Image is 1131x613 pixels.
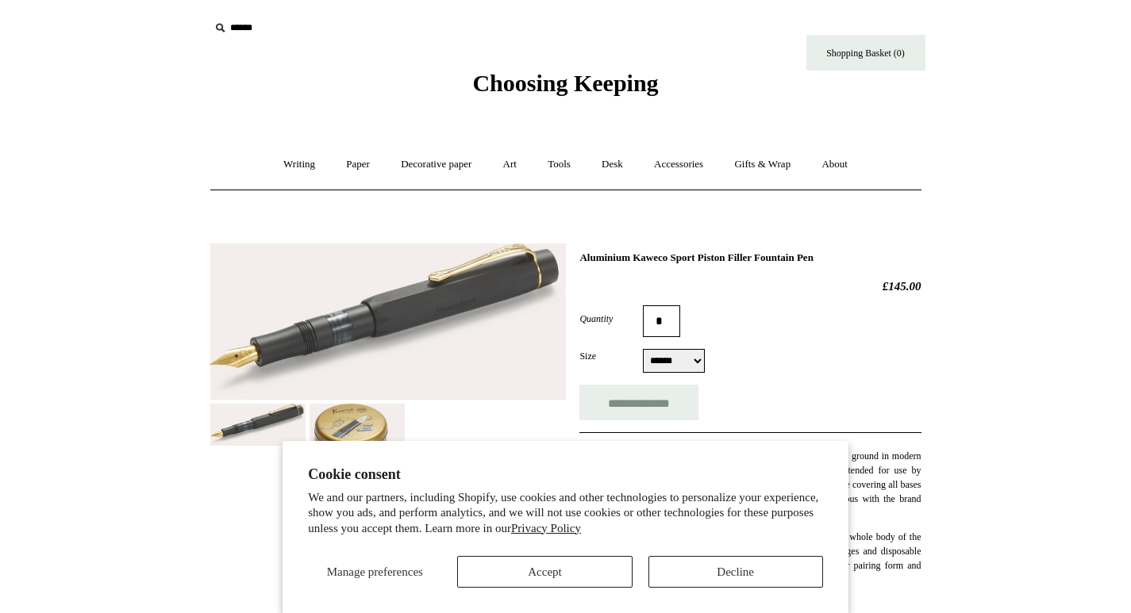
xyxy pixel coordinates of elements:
[511,522,581,534] a: Privacy Policy
[269,144,329,186] a: Writing
[807,144,862,186] a: About
[579,449,921,520] p: The Classic Sport range, introduced to market in [DATE], broke new ground in modern design for it...
[308,556,441,588] button: Manage preferences
[806,35,925,71] a: Shopping Basket (0)
[327,565,423,578] span: Manage preferences
[533,144,585,186] a: Tools
[579,251,921,264] h1: Aluminium Kaweco Sport Piston Filler Fountain Pen
[210,243,566,400] img: Aluminium Kaweco Sport Piston Filler Fountain Pen
[210,404,306,446] img: Aluminium Kaweco Sport Piston Filler Fountain Pen
[308,490,823,537] p: We and our partners, including Shopify, use cookies and other technologies to personalize your ex...
[648,556,823,588] button: Decline
[579,349,643,363] label: Size
[472,70,658,96] span: Choosing Keeping
[587,144,637,186] a: Desk
[308,466,823,483] h2: Cookie consent
[579,312,643,326] label: Quantity
[720,144,805,186] a: Gifts & Wrap
[387,144,486,186] a: Decorative paper
[457,556,632,588] button: Accept
[310,404,405,488] img: Aluminium Kaweco Sport Piston Filler Fountain Pen
[640,144,717,186] a: Accessories
[472,82,658,94] a: Choosing Keeping
[332,144,384,186] a: Paper
[579,279,921,293] h2: £145.00
[489,144,531,186] a: Art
